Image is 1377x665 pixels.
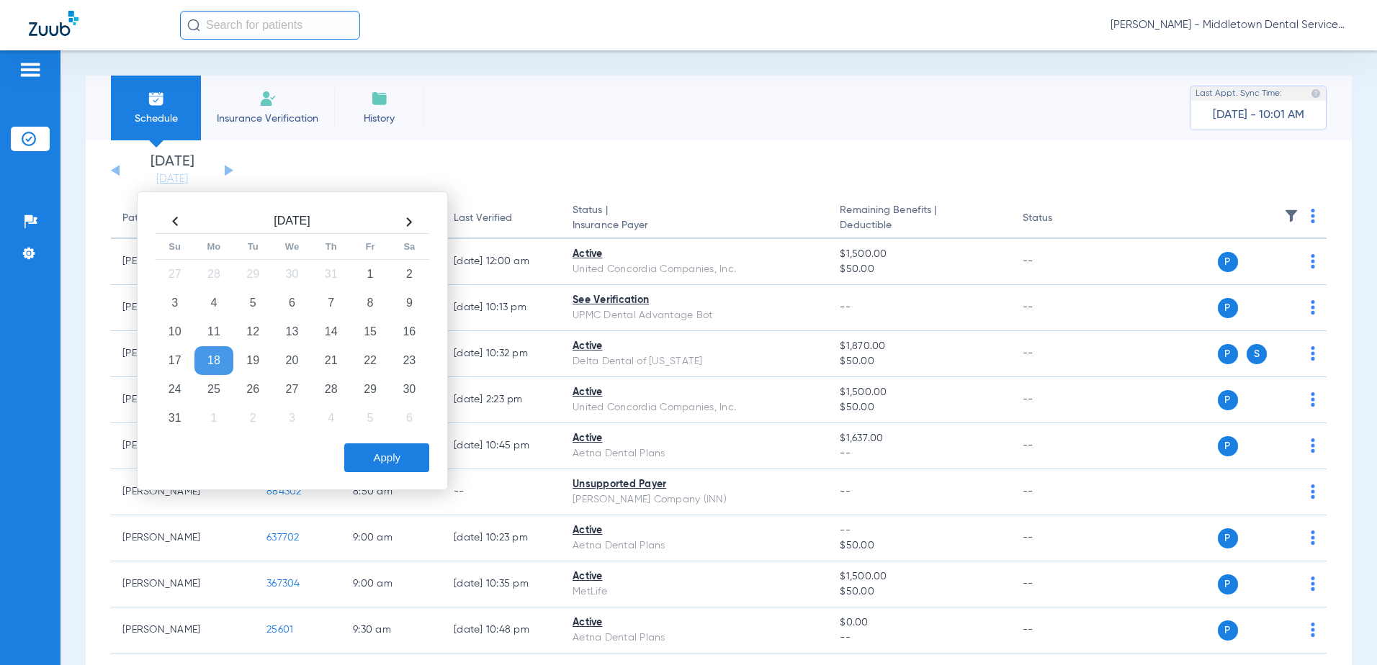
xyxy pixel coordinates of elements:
[840,339,999,354] span: $1,870.00
[573,523,817,538] div: Active
[573,431,817,446] div: Active
[19,61,42,78] img: hamburger-icon
[1311,438,1315,453] img: group-dot-blue.svg
[573,538,817,553] div: Aetna Dental Plans
[442,285,561,331] td: [DATE] 10:13 PM
[1218,436,1238,456] span: P
[573,247,817,262] div: Active
[212,112,323,126] span: Insurance Verification
[840,569,999,584] span: $1,500.00
[840,446,999,461] span: --
[122,211,243,226] div: Patient Name
[573,293,817,308] div: See Verification
[1111,18,1348,32] span: [PERSON_NAME] - Middletown Dental Services
[1011,515,1108,561] td: --
[840,400,999,415] span: $50.00
[1311,530,1315,545] img: group-dot-blue.svg
[573,385,817,400] div: Active
[1305,596,1377,665] iframe: Chat Widget
[454,211,512,226] div: Last Verified
[1196,86,1282,101] span: Last Appt. Sync Time:
[573,354,817,369] div: Delta Dental of [US_STATE]
[1218,620,1238,641] span: P
[840,523,999,538] span: --
[1311,209,1315,223] img: group-dot-blue.svg
[341,607,442,653] td: 9:30 AM
[573,308,817,323] div: UPMC Dental Advantage Bot
[1011,607,1108,653] td: --
[573,262,817,277] div: United Concordia Companies, Inc.
[840,218,999,233] span: Deductible
[194,210,390,234] th: [DATE]
[1311,346,1315,361] img: group-dot-blue.svg
[1218,390,1238,410] span: P
[442,515,561,561] td: [DATE] 10:23 PM
[573,492,817,507] div: [PERSON_NAME] Company (INN)
[1218,574,1238,594] span: P
[442,239,561,285] td: [DATE] 12:00 AM
[111,469,255,515] td: [PERSON_NAME]
[1213,108,1304,122] span: [DATE] - 10:01 AM
[840,302,851,312] span: --
[1218,252,1238,272] span: P
[187,19,200,32] img: Search Icon
[442,331,561,377] td: [DATE] 10:32 PM
[573,400,817,415] div: United Concordia Companies, Inc.
[345,112,413,126] span: History
[1311,576,1315,591] img: group-dot-blue.svg
[454,211,550,226] div: Last Verified
[840,385,999,400] span: $1,500.00
[442,469,561,515] td: --
[573,218,817,233] span: Insurance Payer
[573,339,817,354] div: Active
[1011,331,1108,377] td: --
[840,615,999,630] span: $0.00
[129,155,215,186] li: [DATE]
[266,579,300,589] span: 367304
[1218,344,1238,364] span: P
[266,533,300,543] span: 637702
[840,538,999,553] span: $50.00
[573,446,817,461] div: Aetna Dental Plans
[573,630,817,646] div: Aetna Dental Plans
[1311,254,1315,268] img: group-dot-blue.svg
[442,561,561,607] td: [DATE] 10:35 PM
[840,630,999,646] span: --
[111,607,255,653] td: [PERSON_NAME]
[1311,300,1315,315] img: group-dot-blue.svg
[266,487,302,497] span: 884302
[828,199,1010,239] th: Remaining Benefits |
[573,615,817,630] div: Active
[840,431,999,446] span: $1,637.00
[1311,484,1315,499] img: group-dot-blue.svg
[840,262,999,277] span: $50.00
[122,112,190,126] span: Schedule
[573,584,817,600] div: MetLife
[840,247,999,262] span: $1,500.00
[840,487,851,497] span: --
[442,423,561,469] td: [DATE] 10:45 PM
[266,625,293,635] span: 25601
[442,607,561,653] td: [DATE] 10:48 PM
[122,211,186,226] div: Patient Name
[29,11,79,36] img: Zuub Logo
[1247,344,1267,364] span: S
[111,561,255,607] td: [PERSON_NAME]
[259,90,277,107] img: Manual Insurance Verification
[341,561,442,607] td: 9:00 AM
[341,515,442,561] td: 9:00 AM
[1284,209,1298,223] img: filter.svg
[1311,89,1321,99] img: last sync help info
[111,515,255,561] td: [PERSON_NAME]
[1311,392,1315,407] img: group-dot-blue.svg
[371,90,388,107] img: History
[1011,377,1108,423] td: --
[573,477,817,492] div: Unsupported Payer
[1011,239,1108,285] td: --
[840,584,999,600] span: $50.00
[129,172,215,186] a: [DATE]
[1011,285,1108,331] td: --
[180,11,360,40] input: Search for patients
[573,569,817,584] div: Active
